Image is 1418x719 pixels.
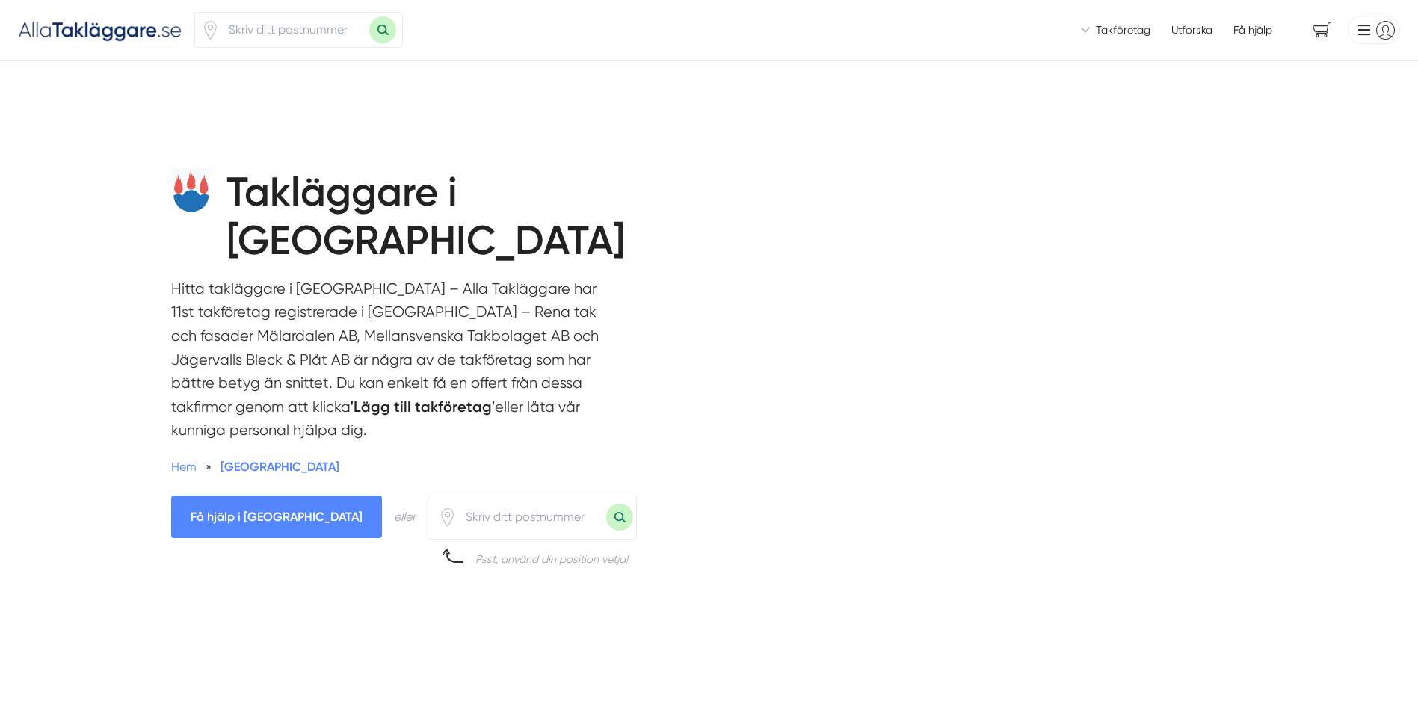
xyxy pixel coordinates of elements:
[18,17,182,42] img: Alla Takläggare
[171,277,623,450] p: Hitta takläggare i [GEOGRAPHIC_DATA] – Alla Takläggare har 11st takföretag registrerade i [GEOGRA...
[475,552,628,567] div: Psst, använd din position vetja!
[606,504,633,531] button: Sök med postnummer
[1171,22,1212,37] a: Utforska
[171,496,382,538] span: Få hjälp i Västmanlands län
[394,507,416,526] div: eller
[1302,17,1342,43] span: navigation-cart
[220,13,369,47] input: Skriv ditt postnummer
[457,500,606,534] input: Skriv ditt postnummer
[369,16,396,43] button: Sök med postnummer
[1096,22,1150,37] span: Takföretag
[206,457,212,476] span: »
[438,508,457,527] span: Klicka för att använda din position.
[438,508,457,527] svg: Pin / Karta
[171,460,197,474] a: Hem
[201,21,220,40] svg: Pin / Karta
[201,21,220,40] span: Klicka för att använda din position.
[351,398,495,416] strong: 'Lägg till takföretag'
[226,168,673,277] h1: Takläggare i [GEOGRAPHIC_DATA]
[1233,22,1272,37] span: Få hjälp
[221,460,339,474] a: [GEOGRAPHIC_DATA]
